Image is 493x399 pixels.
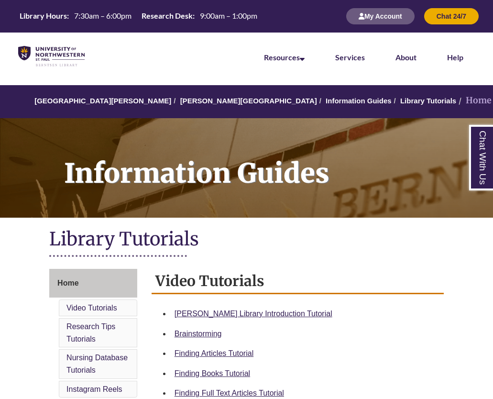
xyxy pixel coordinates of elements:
button: Chat 24/7 [424,8,479,24]
h1: Library Tutorials [49,227,444,253]
span: 7:30am – 6:00pm [74,11,131,20]
a: Finding Books Tutorial [175,369,250,377]
a: Instagram Reels [66,385,122,393]
a: Chat 24/7 [424,12,479,20]
a: About [395,53,416,62]
span: Home [57,279,78,287]
a: Nursing Database Tutorials [66,354,128,374]
table: Hours Today [16,11,261,21]
a: Finding Full Text Articles Tutorial [175,389,284,397]
a: Resources [264,53,305,62]
a: My Account [346,12,415,20]
a: Research Tips Tutorials [66,322,115,343]
a: Library Tutorials [400,97,456,105]
span: 9:00am – 1:00pm [200,11,257,20]
th: Library Hours: [16,11,70,21]
h2: Video Tutorials [152,269,444,294]
a: Help [447,53,463,62]
a: Finding Articles Tutorial [175,349,253,357]
a: Brainstorming [175,330,222,338]
button: My Account [346,8,415,24]
img: UNWSP Library Logo [18,46,85,67]
a: Services [335,53,365,62]
a: [PERSON_NAME][GEOGRAPHIC_DATA] [180,97,317,105]
li: Home [456,94,492,108]
a: [PERSON_NAME] Library Introduction Tutorial [175,310,332,318]
a: Video Tutorials [66,304,117,312]
th: Research Desk: [138,11,196,21]
h1: Information Guides [54,118,493,205]
a: Hours Today [16,11,261,22]
a: Information Guides [326,97,392,105]
a: [GEOGRAPHIC_DATA][PERSON_NAME] [34,97,171,105]
a: Home [49,269,137,298]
